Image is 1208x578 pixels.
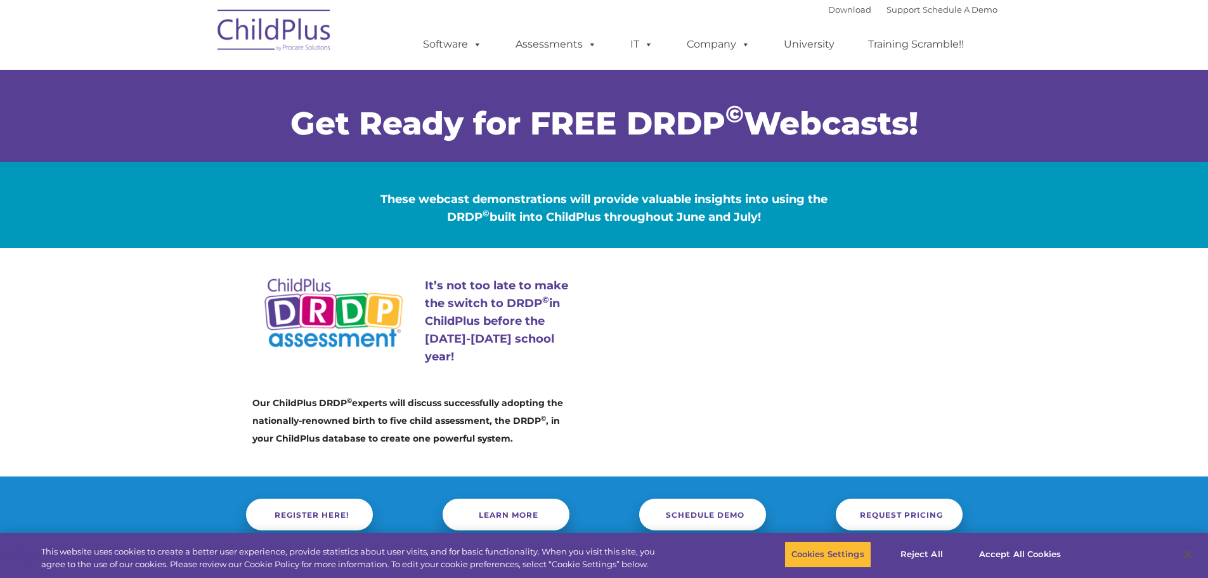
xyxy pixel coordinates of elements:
[410,32,495,57] a: Software
[425,279,568,364] span: It’s not too late to make the switch to DRDP in ChildPlus before the [DATE]-[DATE] school year!
[275,510,349,520] span: Register Here!
[771,32,847,57] a: University
[262,270,406,357] img: Copyright - DRDP Logo
[347,397,352,405] sup: ©
[380,192,828,224] span: These webcast demonstrations will provide valuable insights into using the DRDP built into ChildP...
[666,510,744,520] span: Schedule Demo
[290,104,918,143] span: Get Ready for FREE DRDP Webcasts!
[479,510,538,520] span: Learn More
[483,208,490,218] sup: ©
[41,546,665,570] div: This website uses cookies to create a better user experience, provide statistics about user visit...
[211,1,338,64] img: ChildPlus by Procare Solutions
[828,4,871,15] a: Download
[541,414,546,423] sup: ©
[972,541,1068,568] button: Accept All Cookies
[639,499,766,530] a: Schedule Demo
[725,100,744,128] sup: ©
[598,270,925,454] iframe: Webcast Ad
[246,499,373,530] a: Register Here!
[618,32,666,57] a: IT
[443,499,569,530] a: Learn More
[828,4,997,15] font: |
[784,541,871,568] button: Cookies Settings
[1174,541,1202,568] button: Close
[882,541,961,568] button: Reject All
[503,32,609,57] a: Assessments
[923,4,997,15] a: Schedule A Demo
[855,32,977,57] a: Training Scramble!!
[860,510,943,520] span: Request Pricing
[252,394,579,447] h5: Our ChildPlus DRDP experts will discuss successfully adopting the nationally-renowned birth to fi...
[887,4,920,15] a: Support
[542,294,549,305] sup: ©
[674,32,763,57] a: Company
[836,499,963,530] a: Request Pricing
